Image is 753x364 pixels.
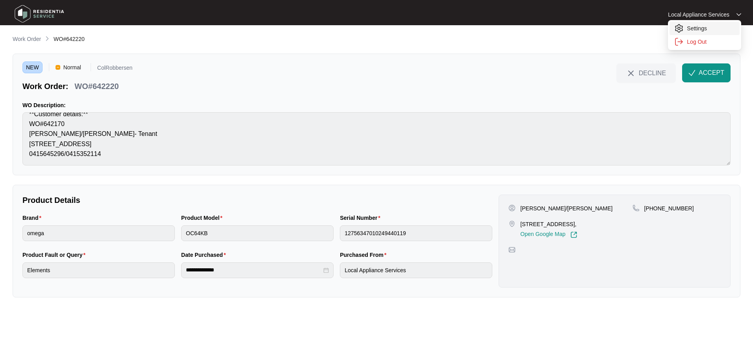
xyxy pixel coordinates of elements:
p: Local Appliance Services [668,11,729,19]
img: Vercel Logo [56,65,60,70]
p: [STREET_ADDRESS], [520,220,577,228]
img: chevron-right [44,35,50,42]
label: Serial Number [340,214,383,222]
img: map-pin [508,246,516,253]
input: Brand [22,225,175,241]
p: Work Order [13,35,41,43]
p: [PERSON_NAME]/[PERSON_NAME] [520,204,612,212]
span: WO#642220 [54,36,85,42]
input: Date Purchased [186,266,322,274]
img: map-pin [508,220,516,227]
p: Work Order: [22,81,68,92]
p: [PHONE_NUMBER] [644,204,694,212]
input: Purchased From [340,262,492,278]
button: check-IconACCEPT [682,63,731,82]
img: residentia service logo [12,2,67,26]
input: Product Fault or Query [22,262,175,278]
img: Link-External [570,231,577,238]
img: settings icon [674,37,684,46]
button: close-IconDECLINE [616,63,676,82]
img: settings icon [674,24,684,33]
span: NEW [22,61,43,73]
input: Product Model [181,225,334,241]
p: Product Details [22,195,492,206]
img: map-pin [632,204,640,212]
p: WO#642220 [74,81,119,92]
p: Log Out [687,38,735,46]
p: Settings [687,24,735,32]
span: Normal [60,61,84,73]
img: check-Icon [688,69,696,76]
textarea: Hi Team, Please organise and attend service call for an OC64KB Request Lodged by: Service agent P... [22,112,731,165]
img: dropdown arrow [736,13,741,17]
input: Serial Number [340,225,492,241]
span: ACCEPT [699,68,724,78]
span: DECLINE [639,69,666,77]
label: Purchased From [340,251,389,259]
label: Brand [22,214,45,222]
a: Open Google Map [520,231,577,238]
p: WO Description: [22,101,731,109]
label: Product Model [181,214,226,222]
a: Work Order [11,35,43,44]
label: Product Fault or Query [22,251,89,259]
p: ColRobbersen [97,65,133,73]
img: close-Icon [626,69,636,78]
img: user-pin [508,204,516,212]
label: Date Purchased [181,251,229,259]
